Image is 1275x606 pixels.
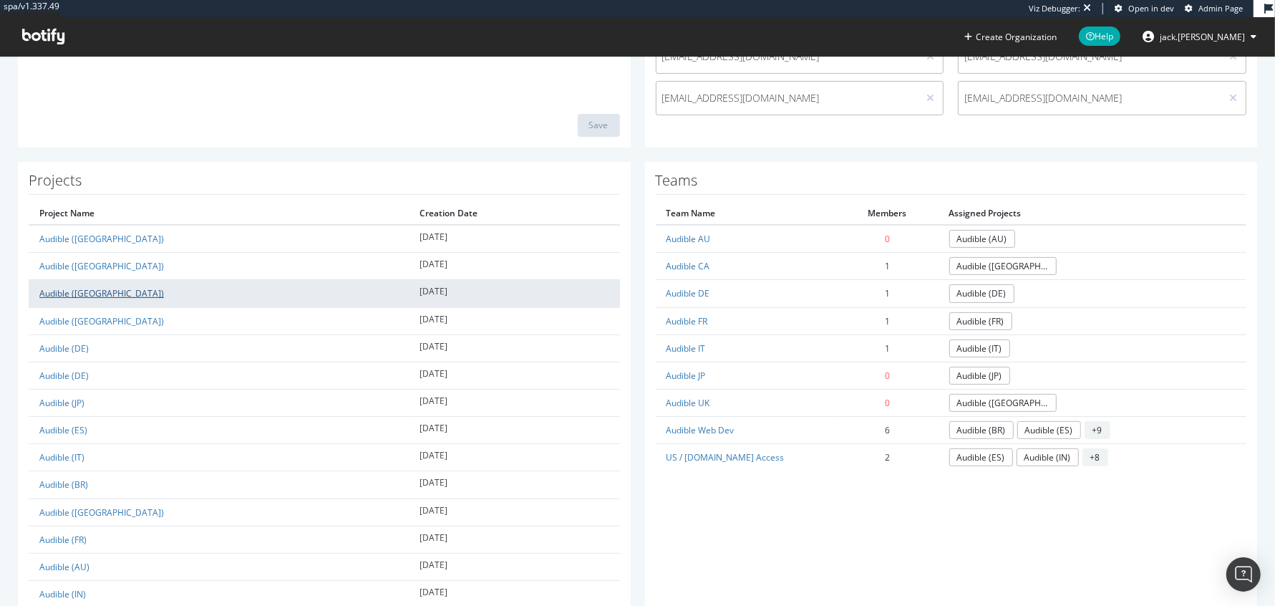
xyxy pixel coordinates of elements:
[39,342,89,355] a: Audible (DE)
[837,202,939,225] th: Members
[39,588,86,600] a: Audible (IN)
[1226,557,1261,592] div: Open Intercom Messenger
[666,424,735,436] a: Audible Web Dev
[578,114,620,137] button: Save
[1128,3,1174,14] span: Open in dev
[1017,421,1081,439] a: Audible (ES)
[39,561,89,573] a: Audible (AU)
[29,202,409,225] th: Project Name
[656,173,1247,195] h1: Teams
[39,397,84,409] a: Audible (JP)
[1131,25,1268,48] button: jack.[PERSON_NAME]
[29,173,620,195] h1: Projects
[666,287,710,299] a: Audible DE
[837,335,939,362] td: 1
[666,451,785,463] a: US / [DOMAIN_NAME] Access
[666,397,710,409] a: Audible UK
[949,394,1057,412] a: Audible ([GEOGRAPHIC_DATA])
[656,202,837,225] th: Team Name
[409,471,620,499] td: [DATE]
[39,506,164,519] a: Audible ([GEOGRAPHIC_DATA])
[949,230,1015,248] a: Audible (AU)
[1085,421,1110,439] span: + 9
[949,448,1013,466] a: Audible (ES)
[39,534,87,546] a: Audible (FR)
[589,119,609,131] div: Save
[409,307,620,335] td: [DATE]
[409,553,620,580] td: [DATE]
[409,444,620,471] td: [DATE]
[1160,31,1245,43] span: jack.barnett
[39,260,164,272] a: Audible ([GEOGRAPHIC_DATA])
[666,260,710,272] a: Audible CA
[837,225,939,253] td: 0
[1017,448,1079,466] a: Audible (IN)
[949,312,1012,330] a: Audible (FR)
[949,257,1057,275] a: Audible ([GEOGRAPHIC_DATA])
[39,233,164,245] a: Audible ([GEOGRAPHIC_DATA])
[964,30,1057,44] button: Create Organization
[409,362,620,389] td: [DATE]
[949,421,1014,439] a: Audible (BR)
[39,478,88,491] a: Audible (BR)
[949,367,1010,385] a: Audible (JP)
[949,340,1010,357] a: Audible (IT)
[39,451,84,463] a: Audible (IT)
[666,315,708,327] a: Audible FR
[1079,27,1120,46] span: Help
[409,253,620,280] td: [DATE]
[1082,448,1108,466] span: + 8
[666,233,711,245] a: Audible AU
[409,280,620,307] td: [DATE]
[1198,3,1243,14] span: Admin Page
[662,91,913,105] span: [EMAIL_ADDRESS][DOMAIN_NAME]
[1115,3,1174,14] a: Open in dev
[837,444,939,471] td: 2
[837,417,939,444] td: 6
[409,499,620,526] td: [DATE]
[39,287,164,299] a: Audible ([GEOGRAPHIC_DATA])
[949,284,1014,302] a: Audible (DE)
[666,370,706,382] a: Audible JP
[1029,3,1080,14] div: Viz Debugger:
[409,417,620,444] td: [DATE]
[409,389,620,416] td: [DATE]
[837,362,939,389] td: 0
[837,307,939,335] td: 1
[837,389,939,416] td: 0
[409,526,620,553] td: [DATE]
[666,342,706,355] a: Audible IT
[939,202,1246,225] th: Assigned Projects
[837,253,939,280] td: 1
[964,91,1215,105] span: [EMAIL_ADDRESS][DOMAIN_NAME]
[39,315,164,327] a: Audible ([GEOGRAPHIC_DATA])
[409,225,620,253] td: [DATE]
[1185,3,1243,14] a: Admin Page
[409,202,620,225] th: Creation Date
[39,424,87,436] a: Audible (ES)
[39,370,89,382] a: Audible (DE)
[837,280,939,307] td: 1
[409,335,620,362] td: [DATE]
